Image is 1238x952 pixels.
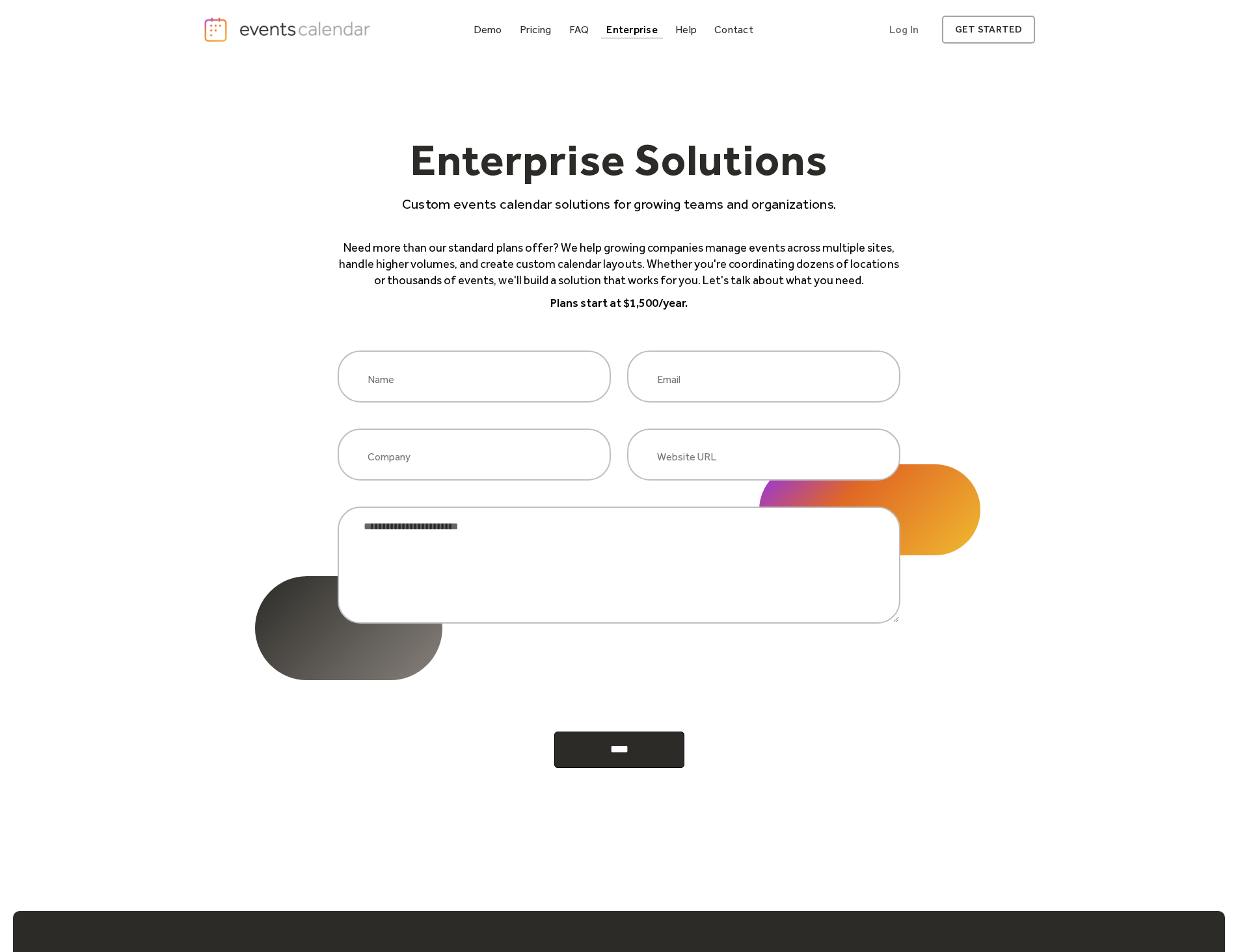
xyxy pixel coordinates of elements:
div: Enterprise [606,26,657,33]
a: Log In [876,16,932,44]
div: Help [675,26,697,33]
div: Demo [474,26,502,33]
p: Plans start at $1,500/year. [338,295,900,311]
p: Need more than our standard plans offer? We help growing companies manage events across multiple ... [338,240,900,289]
a: Help [670,21,702,38]
h1: Enterprise Solutions [338,137,900,194]
p: Custom events calendar solutions for growing teams and organizations. [338,194,900,213]
iframe: reCAPTCHA [520,650,718,700]
a: home [203,16,375,43]
a: Enterprise [601,21,662,38]
a: get started [942,16,1035,44]
a: FAQ [564,21,595,38]
a: Pricing [515,21,557,38]
a: Contact [709,21,759,38]
a: Demo [468,21,507,38]
div: Pricing [520,26,552,33]
div: Contact [714,26,753,33]
div: FAQ [569,26,589,33]
form: enterprise inquiry [338,350,900,767]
